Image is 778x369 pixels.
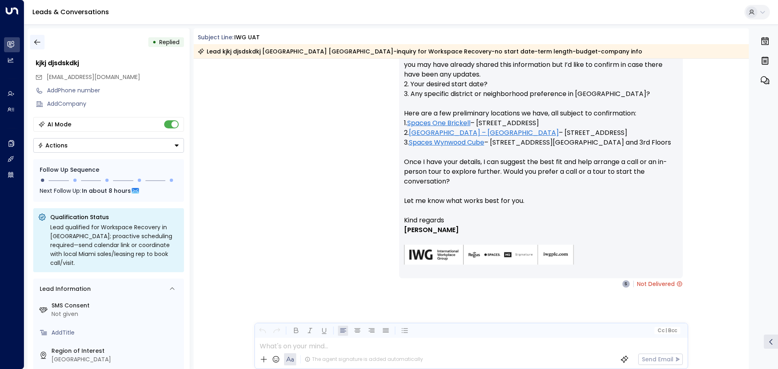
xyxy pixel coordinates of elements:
[40,166,177,174] div: Follow Up Sequence
[198,47,642,55] div: Lead kjkj djsdskdkj [GEOGRAPHIC_DATA] [GEOGRAPHIC_DATA]-inquiry for Workspace Recovery-no start d...
[51,301,181,310] label: SMS Consent
[152,35,156,49] div: •
[33,138,184,153] div: Button group with a nested menu
[51,355,181,364] div: [GEOGRAPHIC_DATA]
[47,73,140,81] span: [EMAIL_ADDRESS][DOMAIN_NAME]
[409,138,484,147] a: Spaces Wynwood Cube
[404,2,678,215] p: Hi kjkj, Thanks for your interest in Workspace Recovery solutions in [GEOGRAPHIC_DATA]. To help n...
[198,33,233,41] span: Subject Line:
[51,347,181,355] label: Region of Interest
[654,327,680,335] button: Cc|Bcc
[637,280,683,288] span: Not Delivered
[82,186,131,195] span: In about 8 hours
[32,7,109,17] a: Leads & Conversations
[271,326,282,336] button: Redo
[305,356,423,363] div: The agent signature is added automatically
[159,38,180,46] span: Replied
[47,73,140,81] span: sjdfhsoihsdfjshfk@jhsdkjhf.tt
[51,328,181,337] div: AddTitle
[665,328,667,333] span: |
[257,326,267,336] button: Undo
[234,33,260,42] div: IWG UAT
[404,225,459,235] span: [PERSON_NAME]
[407,118,470,128] a: Spaces One Brickell
[50,223,179,267] div: Lead qualified for Workspace Recovery in [GEOGRAPHIC_DATA]; proactive scheduling required—send ca...
[33,138,184,153] button: Actions
[40,186,177,195] div: Next Follow Up:
[50,213,179,221] p: Qualification Status
[404,215,678,275] div: Signature
[47,86,184,95] div: AddPhone number
[37,285,91,293] div: Lead Information
[38,142,68,149] div: Actions
[622,280,630,288] div: S
[51,310,181,318] div: Not given
[409,128,559,138] a: [GEOGRAPHIC_DATA] – [GEOGRAPHIC_DATA]
[404,245,574,265] img: AIorK4zU2Kz5WUNqa9ifSKC9jFH1hjwenjvh85X70KBOPduETvkeZu4OqG8oPuqbwvp3xfXcMQJCRtwYb-SG
[404,215,444,225] span: Kind regards
[657,328,677,333] span: Cc Bcc
[47,120,71,128] div: AI Mode
[36,58,184,68] div: kjkj djsdskdkj
[47,100,184,108] div: AddCompany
